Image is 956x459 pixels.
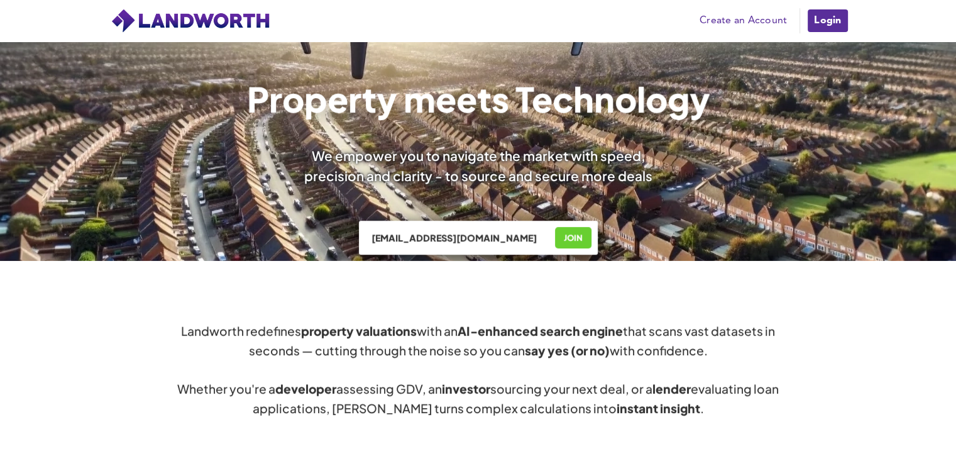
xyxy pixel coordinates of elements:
a: Login [806,8,849,33]
h1: Property meets Technology [246,82,710,116]
a: Create an Account [693,11,793,30]
strong: property valuations [301,323,417,338]
div: Landworth redefines with an that scans vast datasets in seconds — cutting through the noise so yo... [177,321,780,418]
strong: AI-enhanced search engine [458,323,623,338]
strong: developer [275,381,336,396]
strong: lender [652,381,691,396]
div: JOIN [559,228,588,248]
button: JOIN [555,227,591,248]
strong: say yes (or no) [525,343,610,358]
strong: investor [442,381,490,396]
input: Enter your email address... [370,231,546,244]
strong: instant insight [617,401,700,416]
div: We empower you to navigate the market with speed, precision and clarity - to source and secure mo... [287,146,669,185]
